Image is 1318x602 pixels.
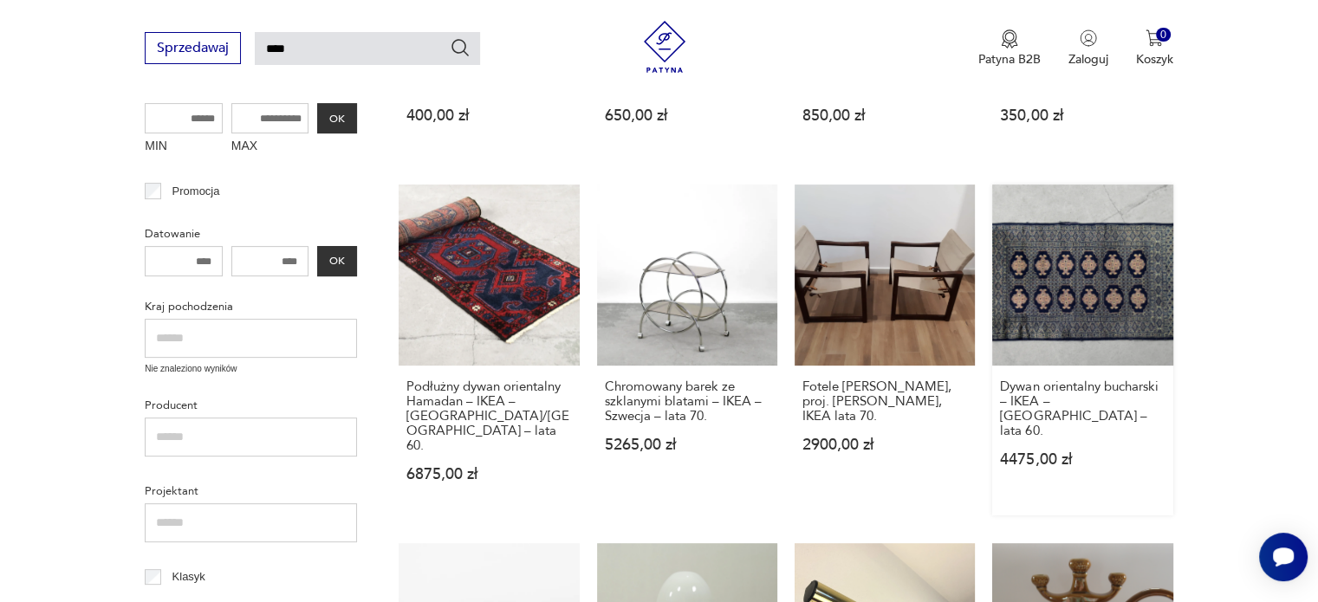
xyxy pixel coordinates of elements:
[399,184,579,515] a: Podłużny dywan orientalny Hamadan – IKEA – Persja/Iran – lata 60.Podłużny dywan orientalny Hamada...
[317,103,357,133] button: OK
[145,482,357,501] p: Projektant
[172,567,205,586] p: Klasyk
[795,184,975,515] a: Fotele Diana, proj. Karin Mobring, IKEA lata 70.Fotele [PERSON_NAME], proj. [PERSON_NAME], IKEA l...
[145,396,357,415] p: Producent
[978,29,1041,68] a: Ikona medaluPatyna B2B
[605,379,769,424] h3: Chromowany barek ze szklanymi blatami – IKEA – Szwecja – lata 70.
[1146,29,1163,47] img: Ikona koszyka
[802,108,967,123] p: 850,00 zł
[145,32,241,64] button: Sprzedawaj
[802,379,967,424] h3: Fotele [PERSON_NAME], proj. [PERSON_NAME], IKEA lata 70.
[605,108,769,123] p: 650,00 zł
[172,182,220,201] p: Promocja
[1136,51,1173,68] p: Koszyk
[802,437,967,452] p: 2900,00 zł
[406,108,571,123] p: 400,00 zł
[1000,452,1165,467] p: 4475,00 zł
[145,224,357,243] p: Datowanie
[1068,51,1108,68] p: Zaloguj
[605,437,769,452] p: 5265,00 zł
[1156,28,1171,42] div: 0
[317,246,357,276] button: OK
[406,379,571,453] h3: Podłużny dywan orientalny Hamadan – IKEA – [GEOGRAPHIC_DATA]/[GEOGRAPHIC_DATA] – lata 60.
[1000,108,1165,123] p: 350,00 zł
[978,51,1041,68] p: Patyna B2B
[639,21,691,73] img: Patyna - sklep z meblami i dekoracjami vintage
[145,43,241,55] a: Sprzedawaj
[1001,29,1018,49] img: Ikona medalu
[145,133,223,161] label: MIN
[1068,29,1108,68] button: Zaloguj
[1000,379,1165,438] h3: Dywan orientalny bucharski – IKEA – [GEOGRAPHIC_DATA] – lata 60.
[406,467,571,482] p: 6875,00 zł
[597,184,777,515] a: Chromowany barek ze szklanymi blatami – IKEA – Szwecja – lata 70.Chromowany barek ze szklanymi bl...
[978,29,1041,68] button: Patyna B2B
[1259,533,1308,581] iframe: Smartsupp widget button
[231,133,309,161] label: MAX
[992,184,1172,515] a: Dywan orientalny bucharski – IKEA – Pakistan – lata 60.Dywan orientalny bucharski – IKEA – [GEOGR...
[1080,29,1097,47] img: Ikonka użytkownika
[1136,29,1173,68] button: 0Koszyk
[450,37,471,58] button: Szukaj
[145,297,357,316] p: Kraj pochodzenia
[145,362,357,376] p: Nie znaleziono wyników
